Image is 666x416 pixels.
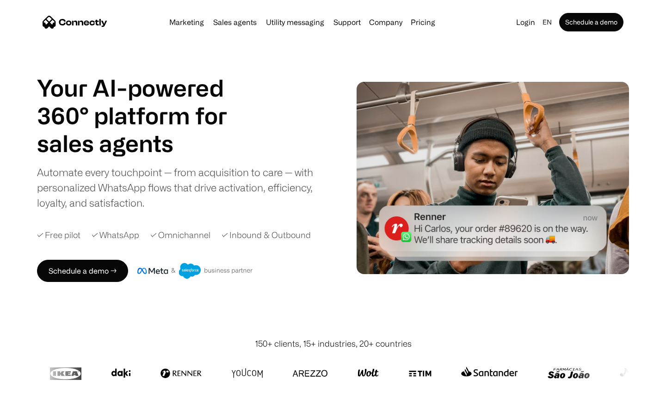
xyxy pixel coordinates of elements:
[37,229,80,241] div: ✓ Free pilot
[150,229,210,241] div: ✓ Omnichannel
[210,18,260,26] a: Sales agents
[539,16,557,29] div: en
[369,16,402,29] div: Company
[512,16,539,29] a: Login
[166,18,208,26] a: Marketing
[37,129,250,157] div: 1 of 4
[262,18,328,26] a: Utility messaging
[330,18,364,26] a: Support
[137,263,253,279] img: Meta and Salesforce business partner badge.
[37,165,328,210] div: Automate every touchpoint — from acquisition to care — with personalized WhatsApp flows that driv...
[222,229,311,241] div: ✓ Inbound & Outbound
[92,229,139,241] div: ✓ WhatsApp
[37,129,250,157] h1: sales agents
[559,13,623,31] a: Schedule a demo
[37,129,250,157] div: carousel
[37,260,128,282] a: Schedule a demo →
[37,74,250,129] h1: Your AI-powered 360° platform for
[43,15,107,29] a: home
[18,400,55,413] ul: Language list
[407,18,439,26] a: Pricing
[543,16,552,29] div: en
[255,337,412,350] div: 150+ clients, 15+ industries, 20+ countries
[366,16,405,29] div: Company
[9,399,55,413] aside: Language selected: English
